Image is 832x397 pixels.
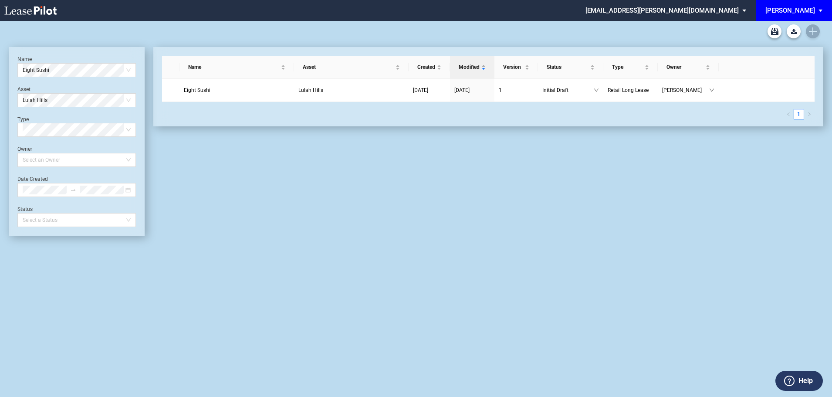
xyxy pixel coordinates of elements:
[23,64,131,77] span: Eight Sushi
[298,87,323,93] span: Lulah Hills
[503,63,523,71] span: Version
[787,24,801,38] button: Download Blank Form
[413,87,428,93] span: [DATE]
[499,87,502,93] span: 1
[303,63,394,71] span: Asset
[294,56,409,79] th: Asset
[804,109,815,119] button: right
[786,112,791,116] span: left
[594,88,599,93] span: down
[70,187,76,193] span: swap-right
[179,56,294,79] th: Name
[794,109,804,119] a: 1
[184,87,210,93] span: Eight Sushi
[494,56,538,79] th: Version
[23,94,131,107] span: Lulah Hills
[184,86,290,95] a: Eight Sushi
[17,206,33,212] label: Status
[499,86,534,95] a: 1
[547,63,588,71] span: Status
[784,24,803,38] md-menu: Download Blank Form List
[538,56,603,79] th: Status
[17,176,48,182] label: Date Created
[188,63,279,71] span: Name
[783,109,794,119] button: left
[542,86,594,95] span: Initial Draft
[658,56,719,79] th: Owner
[709,88,714,93] span: down
[603,56,658,79] th: Type
[17,116,29,122] label: Type
[417,63,435,71] span: Created
[662,86,709,95] span: [PERSON_NAME]
[612,63,643,71] span: Type
[454,87,470,93] span: [DATE]
[17,146,32,152] label: Owner
[804,109,815,119] li: Next Page
[70,187,76,193] span: to
[608,87,649,93] span: Retail Long Lease
[775,371,823,391] button: Help
[794,109,804,119] li: 1
[17,56,32,62] label: Name
[666,63,704,71] span: Owner
[459,63,480,71] span: Modified
[454,86,490,95] a: [DATE]
[765,7,815,14] div: [PERSON_NAME]
[783,109,794,119] li: Previous Page
[413,86,446,95] a: [DATE]
[798,375,813,387] label: Help
[17,86,30,92] label: Asset
[298,86,404,95] a: Lulah Hills
[608,86,653,95] a: Retail Long Lease
[450,56,494,79] th: Modified
[409,56,450,79] th: Created
[807,112,812,116] span: right
[768,24,781,38] a: Archive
